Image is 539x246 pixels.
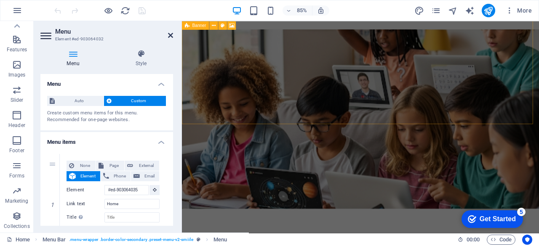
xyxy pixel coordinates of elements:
button: text_generator [465,5,475,16]
button: Usercentrics [522,235,532,245]
p: Images [8,71,26,78]
p: Slider [11,97,24,103]
i: Publish [483,6,493,16]
button: Auto [47,96,104,106]
input: Title [104,212,160,222]
input: Link text... [104,199,160,209]
button: design [414,5,424,16]
i: This element is a customizable preset [197,237,200,242]
span: Custom [114,96,164,106]
i: Pages (Ctrl+Alt+S) [431,6,441,16]
em: 1 [46,201,59,208]
a: Click to cancel selection. Double-click to open Pages [7,235,30,245]
button: More [502,4,535,17]
h4: Menu items [40,132,173,147]
button: Element [67,171,100,181]
input: No element chosen [104,185,149,195]
div: Get Started [25,9,61,17]
h6: 85% [295,5,309,16]
button: 85% [283,5,312,16]
label: Element [67,185,104,195]
button: Page [96,161,124,171]
h4: Menu [40,74,173,89]
button: pages [431,5,441,16]
span: Click to select. Double-click to edit [213,235,227,245]
button: Click here to leave preview mode and continue editing [103,5,113,16]
button: navigator [448,5,458,16]
button: reload [120,5,130,16]
span: Click to select. Double-click to edit [43,235,66,245]
span: Email [142,171,157,181]
span: More [505,6,532,15]
button: None [67,161,96,171]
label: Link text [67,199,104,209]
h6: Session time [458,235,480,245]
span: Code [491,235,512,245]
button: Email [131,171,159,181]
label: Relationship [67,226,104,236]
i: Design (Ctrl+Alt+Y) [414,6,424,16]
i: Navigator [448,6,458,16]
button: Code [487,235,515,245]
p: Footer [9,147,24,154]
label: Title [67,212,104,222]
h4: Style [109,50,173,67]
button: External [125,161,159,171]
span: External [136,161,157,171]
p: Collections [4,223,29,230]
h4: Menu [40,50,109,67]
p: Features [7,46,27,53]
span: None [77,161,93,171]
i: AI Writer [465,6,475,16]
span: Page [106,161,122,171]
h2: Menu [55,28,173,35]
button: Phone [101,171,131,181]
span: Auto [57,96,101,106]
div: Get Started 5 items remaining, 0% complete [7,4,68,22]
div: 5 [62,2,71,10]
span: 00 00 [467,235,480,245]
p: Forms [9,172,24,179]
p: Header [8,122,25,129]
h3: Element #ed-903064032 [55,35,156,43]
nav: breadcrumb [43,235,227,245]
i: On resize automatically adjust zoom level to fit chosen device. [317,7,325,14]
i: Reload page [120,6,130,16]
span: Phone [112,171,128,181]
button: publish [482,4,495,17]
div: Create custom menu items for this menu. Recommended for one-page websites. [47,110,166,124]
span: . menu-wrapper .border-color-secondary .preset-menu-v2-smiile [69,235,193,245]
span: Banner [192,23,206,27]
span: Element [78,171,98,181]
button: Custom [104,96,166,106]
span: : [472,236,474,243]
p: Marketing [5,198,28,204]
